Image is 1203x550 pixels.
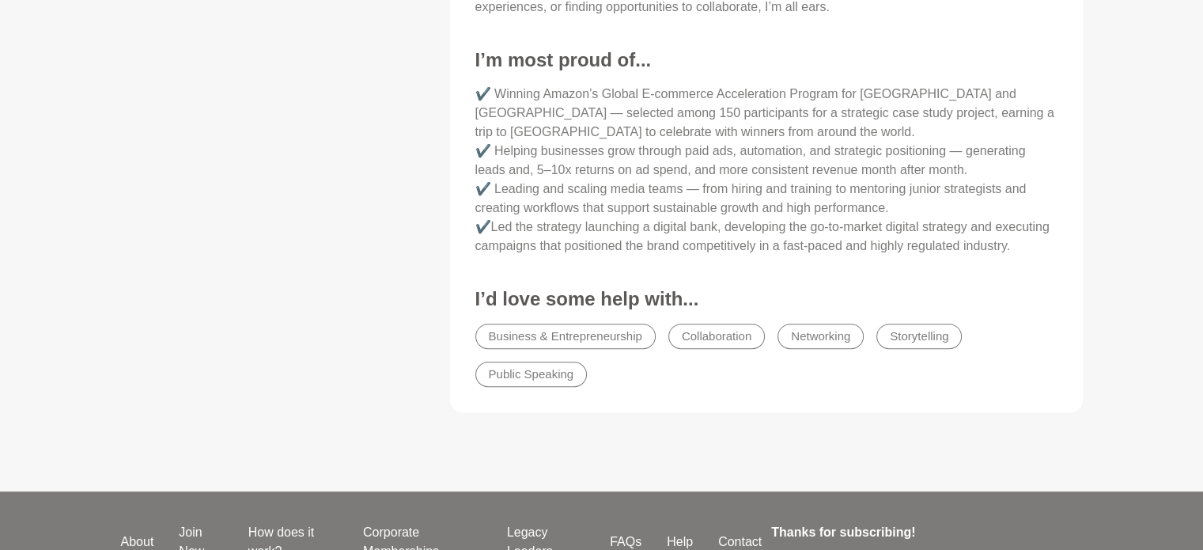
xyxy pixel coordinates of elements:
h3: I’m most proud of... [475,48,1057,72]
p: ✔️ Winning Amazon’s Global E-commerce Acceleration Program for [GEOGRAPHIC_DATA] and [GEOGRAPHIC_... [475,85,1057,256]
h3: I’d love some help with... [475,287,1057,311]
h4: Thanks for subscribing! [771,523,1072,542]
